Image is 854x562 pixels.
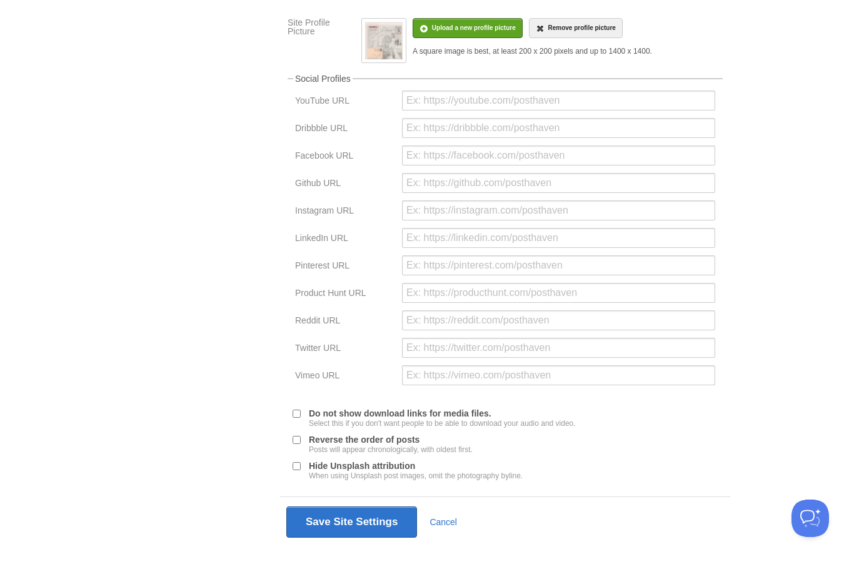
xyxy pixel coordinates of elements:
[430,517,457,527] a: Cancel
[295,151,394,163] label: Facebook URL
[548,24,615,31] span: Remove profile picture
[402,338,715,358] input: Ex: https://twitter.com/posthaven
[309,461,523,480] label: Hide Unsplash attribution
[402,200,715,220] input: Ex: https://instagram.com/posthaven
[295,288,394,300] label: Product Hunt URL
[309,420,576,427] div: Select this if you don't want people to be able to download your audio and video.
[529,18,623,38] a: Remove profile picture
[295,124,394,136] label: Dribbble URL
[402,283,715,303] input: Ex: https://producthunt.com/posthaven
[365,22,403,59] img: uploads%2F2025-08-22%2F20%2F112140%2F0joIbUWKSm4G99VCQkeQsLFSnVE%2Fs3ul125%2FIMG_0347.jpeg
[402,365,715,385] input: Ex: https://vimeo.com/posthaven
[295,343,394,355] label: Twitter URL
[295,206,394,218] label: Instagram URL
[295,261,394,273] label: Pinterest URL
[295,316,394,328] label: Reddit URL
[402,255,715,275] input: Ex: https://pinterest.com/posthaven
[413,47,652,55] div: A square image is best, at least 200 x 200 pixels and up to 1400 x 1400.
[293,74,353,83] legend: Social Profiles
[402,118,715,138] input: Ex: https://dribbble.com/posthaven
[402,91,715,111] input: Ex: https://youtube.com/posthaven
[402,145,715,165] input: Ex: https://facebook.com/posthaven
[295,234,394,245] label: LinkedIn URL
[309,446,473,453] div: Posts will appear chronologically, with oldest first.
[295,371,394,383] label: Vimeo URL
[402,228,715,248] input: Ex: https://linkedin.com/posthaven
[402,173,715,193] input: Ex: https://github.com/posthaven
[309,472,523,480] div: When using Unsplash post images, omit the photography byline.
[295,96,394,108] label: YouTube URL
[309,435,473,453] label: Reverse the order of posts
[432,24,516,31] span: Upload a new profile picture
[288,18,354,39] label: Site Profile Picture
[402,310,715,330] input: Ex: https://reddit.com/posthaven
[295,179,394,190] label: Github URL
[791,500,829,537] iframe: Help Scout Beacon - Open
[309,409,576,427] label: Do not show download links for media files.
[286,506,417,538] button: Save Site Settings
